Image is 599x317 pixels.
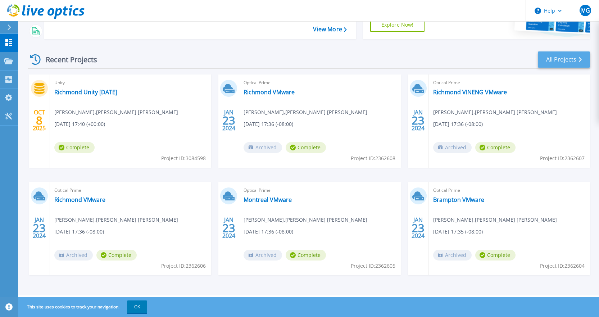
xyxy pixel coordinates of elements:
[28,51,107,68] div: Recent Projects
[222,215,236,241] div: JAN 2024
[412,225,425,231] span: 23
[54,108,178,116] span: [PERSON_NAME] , [PERSON_NAME] [PERSON_NAME]
[286,250,326,261] span: Complete
[96,250,137,261] span: Complete
[244,120,293,128] span: [DATE] 17:36 (-08:00)
[244,79,396,87] span: Optical Prime
[244,216,367,224] span: [PERSON_NAME] , [PERSON_NAME] [PERSON_NAME]
[54,120,105,128] span: [DATE] 17:40 (+00:00)
[370,18,425,32] a: Explore Now!
[244,196,292,203] a: Montreal VMware
[244,228,293,236] span: [DATE] 17:36 (-08:00)
[313,26,346,33] a: View More
[244,108,367,116] span: [PERSON_NAME] , [PERSON_NAME] [PERSON_NAME]
[538,51,590,68] a: All Projects
[54,79,207,87] span: Unity
[161,262,206,270] span: Project ID: 2362606
[433,89,507,96] a: Richmond VINENG VMware
[433,120,483,128] span: [DATE] 17:36 (-08:00)
[433,142,472,153] span: Archived
[411,215,425,241] div: JAN 2024
[244,250,282,261] span: Archived
[433,228,483,236] span: [DATE] 17:35 (-08:00)
[54,186,207,194] span: Optical Prime
[433,196,484,203] a: Brampton VMware
[222,225,235,231] span: 23
[222,107,236,133] div: JAN 2024
[32,215,46,241] div: JAN 2024
[411,107,425,133] div: JAN 2024
[54,89,117,96] a: Richmond Unity [DATE]
[433,216,557,224] span: [PERSON_NAME] , [PERSON_NAME] [PERSON_NAME]
[475,250,516,261] span: Complete
[286,142,326,153] span: Complete
[244,89,295,96] a: Richmond VMware
[54,196,105,203] a: Richmond VMware
[351,262,395,270] span: Project ID: 2362605
[412,117,425,123] span: 23
[433,79,586,87] span: Optical Prime
[222,117,235,123] span: 23
[244,142,282,153] span: Archived
[540,154,585,162] span: Project ID: 2362607
[127,300,147,313] button: OK
[475,142,516,153] span: Complete
[54,142,95,153] span: Complete
[351,154,395,162] span: Project ID: 2362608
[33,225,46,231] span: 23
[20,300,147,313] span: This site uses cookies to track your navigation.
[433,108,557,116] span: [PERSON_NAME] , [PERSON_NAME] [PERSON_NAME]
[54,228,104,236] span: [DATE] 17:36 (-08:00)
[36,117,42,123] span: 8
[161,154,206,162] span: Project ID: 3084598
[32,107,46,133] div: OCT 2025
[244,186,396,194] span: Optical Prime
[433,186,586,194] span: Optical Prime
[433,250,472,261] span: Archived
[580,8,590,13] span: JVG
[540,262,585,270] span: Project ID: 2362604
[54,250,93,261] span: Archived
[54,216,178,224] span: [PERSON_NAME] , [PERSON_NAME] [PERSON_NAME]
